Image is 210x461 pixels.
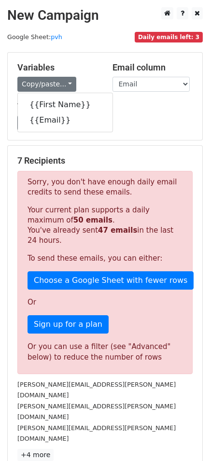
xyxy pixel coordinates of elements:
[18,97,112,112] a: {{First Name}}
[135,32,203,42] span: Daily emails left: 3
[18,112,112,128] a: {{Email}}
[17,449,54,461] a: +4 more
[28,177,182,197] p: Sorry, you don't have enough daily email credits to send these emails.
[98,226,137,235] strong: 47 emails
[112,62,193,73] h5: Email column
[135,33,203,41] a: Daily emails left: 3
[7,7,203,24] h2: New Campaign
[17,403,176,421] small: [PERSON_NAME][EMAIL_ADDRESS][PERSON_NAME][DOMAIN_NAME]
[17,62,98,73] h5: Variables
[51,33,62,41] a: pvh
[17,155,193,166] h5: 7 Recipients
[28,341,182,363] div: Or you can use a filter (see "Advanced" below) to reduce the number of rows
[162,415,210,461] iframe: Chat Widget
[17,381,176,399] small: [PERSON_NAME][EMAIL_ADDRESS][PERSON_NAME][DOMAIN_NAME]
[28,315,109,334] a: Sign up for a plan
[28,297,182,307] p: Or
[28,271,194,290] a: Choose a Google Sheet with fewer rows
[73,216,112,224] strong: 50 emails
[17,424,176,443] small: [PERSON_NAME][EMAIL_ADDRESS][PERSON_NAME][DOMAIN_NAME]
[7,33,62,41] small: Google Sheet:
[17,77,76,92] a: Copy/paste...
[28,205,182,246] p: Your current plan supports a daily maximum of . You've already sent in the last 24 hours.
[28,253,182,264] p: To send these emails, you can either:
